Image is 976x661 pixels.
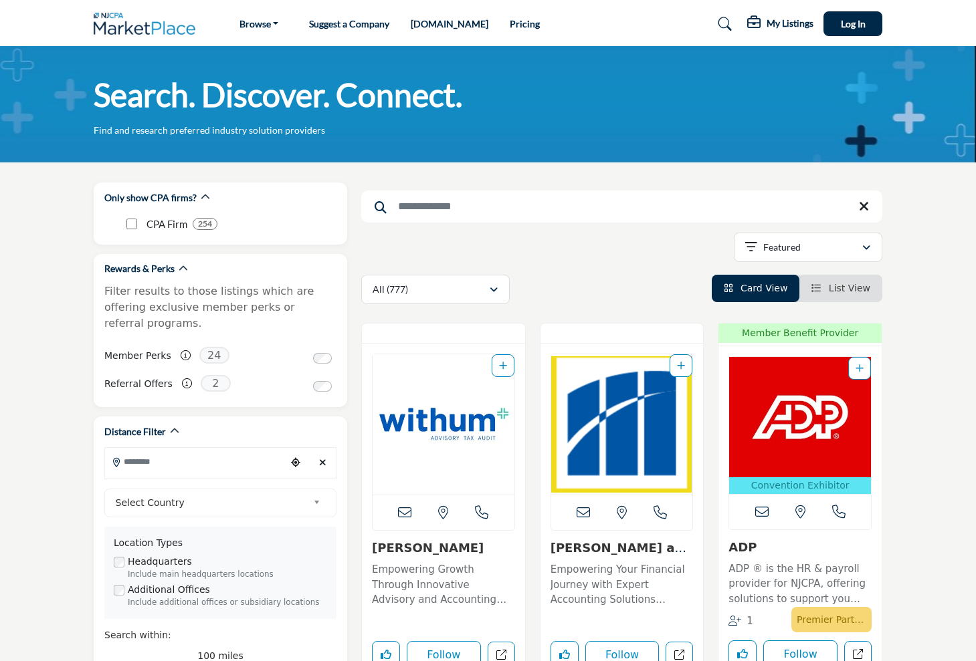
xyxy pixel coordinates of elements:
[286,448,306,477] div: Choose your current location
[128,597,327,609] div: Include additional offices or subsidiary locations
[829,283,870,293] span: List View
[729,357,871,494] a: Open Listing in new tab
[104,262,175,275] h2: Rewards & Perks
[114,536,327,550] div: Location Types
[856,363,864,374] a: Add To List
[372,562,515,608] p: Empowering Growth Through Innovative Advisory and Accounting Solutions This forward-thinking, tec...
[722,326,878,340] span: Member Benefit Provider
[94,13,202,35] img: Site Logo
[551,559,694,608] a: Empowering Your Financial Journey with Expert Accounting Solutions Specializing in accounting ser...
[361,190,882,223] input: Search Keyword
[551,541,692,569] a: [PERSON_NAME] and Company, ...
[732,479,868,493] p: Convention Exhibitor
[728,614,753,629] div: Followers
[705,13,741,35] a: Search
[551,354,693,495] img: Magone and Company, PC
[193,218,217,230] div: 254 Results For CPA Firm
[94,74,462,116] h1: Search. Discover. Connect.
[230,15,288,33] a: Browse
[763,241,801,254] p: Featured
[712,275,800,302] li: Card View
[372,541,515,555] h3: Withum
[799,275,882,302] li: List View
[747,16,813,32] div: My Listings
[499,360,507,371] a: Add To List
[197,650,243,661] span: 100 miles
[104,372,173,396] label: Referral Offers
[747,615,753,627] span: 1
[94,124,325,137] p: Find and research preferred industry solution providers
[841,18,866,29] span: Log In
[724,283,788,293] a: View Card
[104,425,166,438] h2: Distance Filter
[372,541,484,555] a: [PERSON_NAME]
[767,17,813,29] h5: My Listings
[823,11,882,36] button: Log In
[373,354,514,495] img: Withum
[728,561,872,607] p: ADP ® is the HR & payroll provider for NJCPA, offering solutions to support you and your clients ...
[741,283,787,293] span: Card View
[309,18,389,29] a: Suggest a Company
[313,381,332,392] input: Switch to Referral Offers
[373,354,514,495] a: Open Listing in new tab
[312,448,332,477] div: Clear search location
[677,360,685,371] a: Add To List
[104,191,197,205] h2: Only show CPA firms?
[128,555,192,569] label: Headquarters
[551,541,694,555] h3: Magone and Company, PC
[104,628,336,642] div: Search within:
[551,354,693,495] a: Open Listing in new tab
[797,610,866,629] p: Premier Partner
[116,495,308,511] span: Select Country
[361,275,510,304] button: All (777)
[105,448,286,475] input: Search Location
[411,18,488,29] a: [DOMAIN_NAME]
[728,558,872,607] a: ADP ® is the HR & payroll provider for NJCPA, offering solutions to support you and your clients ...
[551,562,694,608] p: Empowering Your Financial Journey with Expert Accounting Solutions Specializing in accounting ser...
[198,219,212,229] b: 254
[104,344,171,368] label: Member Perks
[147,217,187,232] p: CPA Firm: CPA Firm
[128,583,210,597] label: Additional Offices
[199,347,229,364] span: 24
[104,283,336,332] p: Filter results to those listings which are offering exclusive member perks or referral programs.
[510,18,540,29] a: Pricing
[313,353,332,364] input: Switch to Member Perks
[126,219,137,229] input: CPA Firm checkbox
[811,283,870,293] a: View List
[728,540,757,554] a: ADP
[734,233,882,262] button: Featured
[201,375,231,392] span: 2
[729,357,871,477] img: ADP
[373,283,408,296] p: All (777)
[728,540,872,555] h3: ADP
[372,559,515,608] a: Empowering Growth Through Innovative Advisory and Accounting Solutions This forward-thinking, tec...
[128,569,327,581] div: Include main headquarters locations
